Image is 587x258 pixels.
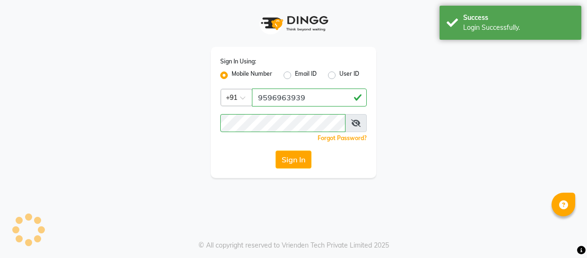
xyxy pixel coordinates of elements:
[463,13,574,23] div: Success
[252,89,367,107] input: Username
[276,151,311,169] button: Sign In
[318,134,367,142] a: Forgot Password?
[463,23,574,33] div: Login Successfully.
[295,70,317,81] label: Email ID
[256,9,331,37] img: logo1.svg
[339,70,359,81] label: User ID
[232,70,272,81] label: Mobile Number
[220,114,345,132] input: Username
[220,57,256,66] label: Sign In Using:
